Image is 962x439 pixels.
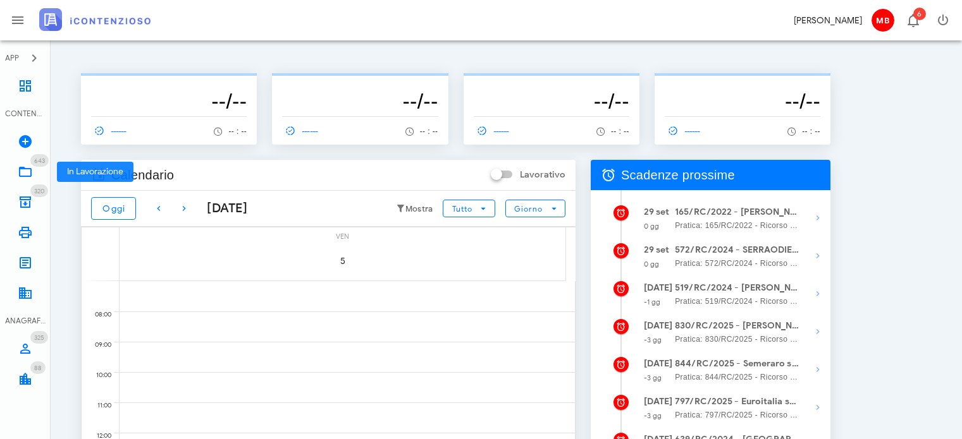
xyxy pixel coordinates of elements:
[675,243,799,257] strong: 572/RC/2024 - SERRAODIESEL SNC - Presentarsi in Udienza
[644,207,670,217] strong: 29 set
[474,122,515,140] a: ------
[665,122,706,140] a: ------
[644,244,670,255] strong: 29 set
[39,8,151,31] img: logo-text-2x.png
[665,88,820,114] h3: --/--
[675,333,799,346] span: Pratica: 830/RC/2025 - Ricorso contro Agenzia delle entrate-Riscossione (Udienza)
[420,127,438,136] span: -- : --
[644,298,661,306] small: -1 gg
[805,357,830,382] button: Mostra dettagli
[34,364,42,372] span: 88
[102,203,125,214] span: Oggi
[91,122,133,140] a: ------
[644,358,673,369] strong: [DATE]
[611,127,629,136] span: -- : --
[474,88,629,114] h3: --/--
[675,357,799,371] strong: 844/RC/2025 - Semeraro srl - Depositare Documenti per Udienza
[644,411,662,420] small: -3 gg
[644,335,662,344] small: -3 gg
[111,165,174,185] span: Calendario
[30,361,46,374] span: Distintivo
[82,399,114,412] div: 11:00
[805,395,830,420] button: Mostra dettagli
[805,319,830,344] button: Mostra dettagli
[675,409,799,421] span: Pratica: 797/RC/2025 - Ricorso contro Creset spa (Udienza)
[405,204,433,214] small: Mostra
[805,205,830,231] button: Mostra dettagli
[802,127,820,136] span: -- : --
[197,199,247,218] div: [DATE]
[30,154,49,167] span: Distintivo
[675,219,799,232] span: Pratica: 165/RC/2022 - Ricorso contro Agenzia delle entrate-Riscossione (Udienza)
[805,281,830,306] button: Mostra dettagli
[282,88,438,114] h3: --/--
[665,125,701,136] span: ------
[282,78,438,88] p: --------------
[644,260,659,268] small: 0 gg
[644,320,673,331] strong: [DATE]
[913,8,926,20] span: Distintivo
[228,127,247,136] span: -- : --
[34,157,45,165] span: 643
[91,88,247,114] h3: --/--
[520,169,565,181] label: Lavorativo
[82,308,114,322] div: 08:00
[805,243,830,268] button: Mostra dettagli
[34,334,44,342] span: 325
[474,78,629,88] p: --------------
[5,315,46,327] div: ANAGRAFICA
[644,396,673,407] strong: [DATE]
[120,227,565,243] div: ven
[82,368,114,382] div: 10:00
[91,78,247,88] p: --------------
[644,373,662,382] small: -3 gg
[452,204,472,213] span: Tutto
[505,200,565,217] button: Giorno
[5,108,46,119] div: CONTENZIOSO
[82,338,114,352] div: 09:00
[675,205,799,219] strong: 165/RC/2022 - [PERSON_NAME] - Depositare Documenti per Udienza
[794,14,862,27] div: [PERSON_NAME]
[872,9,894,32] span: MB
[514,204,543,213] span: Giorno
[91,197,136,220] button: Oggi
[282,125,319,136] span: ------
[644,282,673,293] strong: [DATE]
[644,222,659,231] small: 0 gg
[91,125,128,136] span: ------
[34,187,44,195] span: 320
[675,281,799,295] strong: 519/RC/2024 - [PERSON_NAME] - Depositare Documenti per Udienza
[325,256,361,267] span: 5
[30,331,48,344] span: Distintivo
[675,395,799,409] strong: 797/RC/2025 - Euroitalia srl - Invio Memorie per Udienza
[325,243,361,279] button: 5
[675,371,799,383] span: Pratica: 844/RC/2025 - Ricorso contro Comune Carovigno (Udienza)
[30,184,48,197] span: Distintivo
[675,257,799,270] span: Pratica: 572/RC/2024 - Ricorso contro Agenzia delle entrate-Riscossione (Udienza)
[675,319,799,333] strong: 830/RC/2025 - [PERSON_NAME] - Depositare Documenti per Udienza
[867,5,897,35] button: MB
[443,200,495,217] button: Tutto
[474,125,510,136] span: ------
[675,295,799,308] span: Pratica: 519/RC/2024 - Ricorso contro Comune di Gela (Udienza)
[282,122,324,140] a: ------
[665,78,820,88] p: --------------
[621,165,735,185] span: Scadenze prossime
[897,5,928,35] button: Distintivo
